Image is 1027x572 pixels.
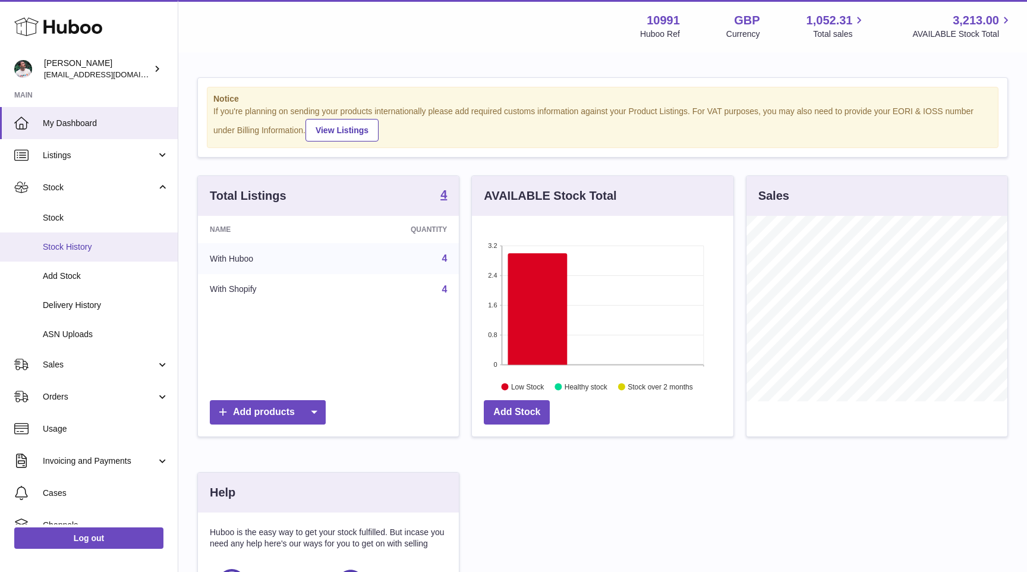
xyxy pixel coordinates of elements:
span: Channels [43,520,169,531]
span: 1,052.31 [807,12,853,29]
td: With Shopify [198,274,339,305]
strong: GBP [734,12,760,29]
img: timshieff@gmail.com [14,60,32,78]
span: My Dashboard [43,118,169,129]
span: [EMAIL_ADDRESS][DOMAIN_NAME] [44,70,175,79]
h3: Sales [758,188,789,204]
span: Sales [43,359,156,370]
h3: AVAILABLE Stock Total [484,188,616,204]
a: Log out [14,527,163,549]
td: With Huboo [198,243,339,274]
span: Stock History [43,241,169,253]
span: Usage [43,423,169,435]
text: Low Stock [511,382,544,391]
th: Quantity [339,216,459,243]
span: Cases [43,488,169,499]
th: Name [198,216,339,243]
strong: 4 [440,188,447,200]
span: Orders [43,391,156,403]
h3: Total Listings [210,188,286,204]
text: Stock over 2 months [628,382,693,391]
span: AVAILABLE Stock Total [912,29,1013,40]
text: 0.8 [489,331,497,338]
a: Add products [210,400,326,425]
strong: 10991 [647,12,680,29]
span: Delivery History [43,300,169,311]
span: Invoicing and Payments [43,455,156,467]
p: Huboo is the easy way to get your stock fulfilled. But incase you need any help here's our ways f... [210,527,447,549]
span: 3,213.00 [953,12,999,29]
span: Add Stock [43,271,169,282]
a: 4 [440,188,447,203]
a: Add Stock [484,400,550,425]
span: ASN Uploads [43,329,169,340]
a: 4 [442,284,447,294]
a: 1,052.31 Total sales [807,12,867,40]
a: 3,213.00 AVAILABLE Stock Total [912,12,1013,40]
text: 0 [494,361,497,368]
text: 1.6 [489,301,497,309]
div: If you're planning on sending your products internationally please add required customs informati... [213,106,992,142]
span: Listings [43,150,156,161]
text: Healthy stock [565,382,608,391]
div: Huboo Ref [640,29,680,40]
a: View Listings [305,119,379,142]
div: [PERSON_NAME] [44,58,151,80]
strong: Notice [213,93,992,105]
a: 4 [442,253,447,263]
span: Total sales [813,29,866,40]
span: Stock [43,182,156,193]
span: Stock [43,212,169,224]
h3: Help [210,485,235,501]
div: Currency [726,29,760,40]
text: 3.2 [489,242,497,249]
text: 2.4 [489,272,497,279]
